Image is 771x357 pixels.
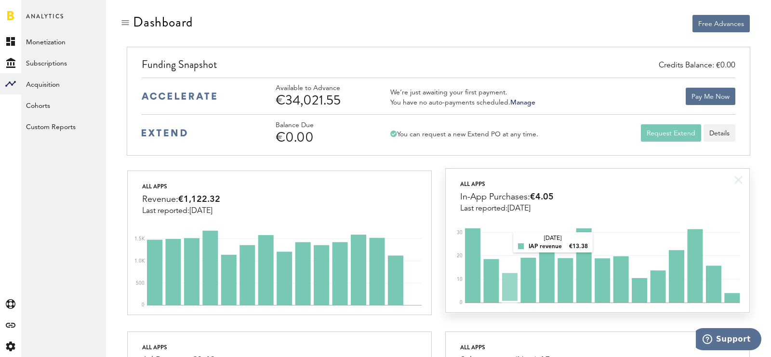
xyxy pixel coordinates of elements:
text: 20 [457,253,463,258]
div: In-App Purchases: [460,190,554,204]
button: Request Extend [641,124,701,142]
div: All apps [460,178,554,190]
a: Custom Reports [21,116,106,137]
text: 1.0K [134,259,145,264]
span: €4.05 [530,193,554,201]
span: Analytics [26,11,64,31]
div: You have no auto-payments scheduled. [390,98,535,107]
div: €34,021.55 [276,93,367,108]
text: 500 [136,281,145,286]
button: Free Advances [692,15,750,32]
div: All apps [460,342,550,353]
div: Credits Balance: €0.00 [659,60,735,71]
a: Manage [510,99,535,106]
span: [DATE] [507,205,531,212]
div: Funding Snapshot [142,57,735,78]
text: 1.5K [134,237,145,241]
div: You can request a new Extend PO at any time. [390,130,538,139]
img: extend-medium-blue-logo.svg [142,129,187,137]
text: 10 [457,277,463,282]
span: [DATE] [189,207,213,215]
div: Last reported: [142,207,220,215]
div: Dashboard [133,14,193,30]
div: All apps [142,181,220,192]
div: Revenue: [142,192,220,207]
text: 0 [460,300,463,305]
a: Cohorts [21,94,106,116]
div: We’re just awaiting your first payment. [390,88,535,97]
div: €0.00 [276,130,367,145]
div: Last reported: [460,204,554,213]
a: Subscriptions [21,52,106,73]
span: €1,122.32 [178,195,220,204]
a: Monetization [21,31,106,52]
div: All apps [142,342,215,353]
a: Details [704,124,735,142]
div: Balance Due [276,121,367,130]
iframe: Opens a widget where you can find more information [696,328,761,352]
a: Acquisition [21,73,106,94]
text: 30 [457,230,463,235]
button: Pay Me Now [686,88,735,105]
text: 0 [142,303,145,307]
div: Available to Advance [276,84,367,93]
img: accelerate-medium-blue-logo.svg [142,93,216,100]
